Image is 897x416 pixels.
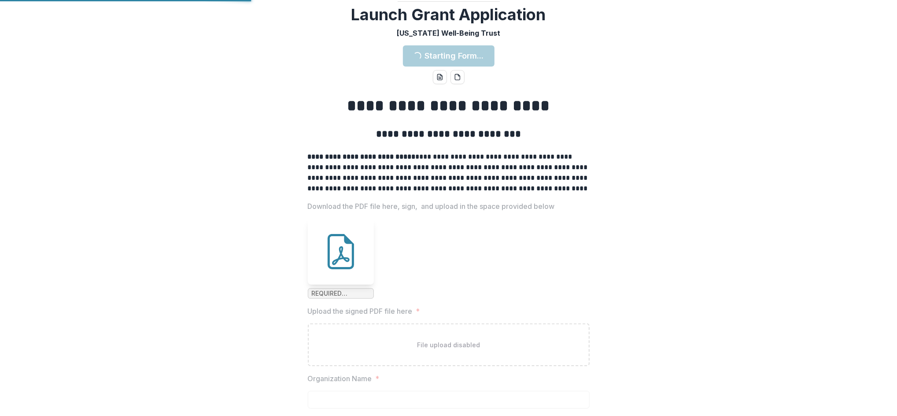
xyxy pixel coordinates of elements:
[308,373,372,384] p: Organization Name
[308,219,374,299] div: REQUIRED Signatures.pdf
[397,28,500,38] p: [US_STATE] Well-Being Trust
[308,201,555,212] p: Download the PDF file here, sign, and upload in the space provided below
[312,290,370,297] span: REQUIRED Signatures.pdf
[308,306,413,316] p: Upload the signed PDF file here
[403,45,495,67] button: Starting Form...
[450,70,465,84] button: pdf-download
[417,340,480,349] p: File upload disabled
[433,70,447,84] button: word-download
[351,5,546,24] h2: Launch Grant Application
